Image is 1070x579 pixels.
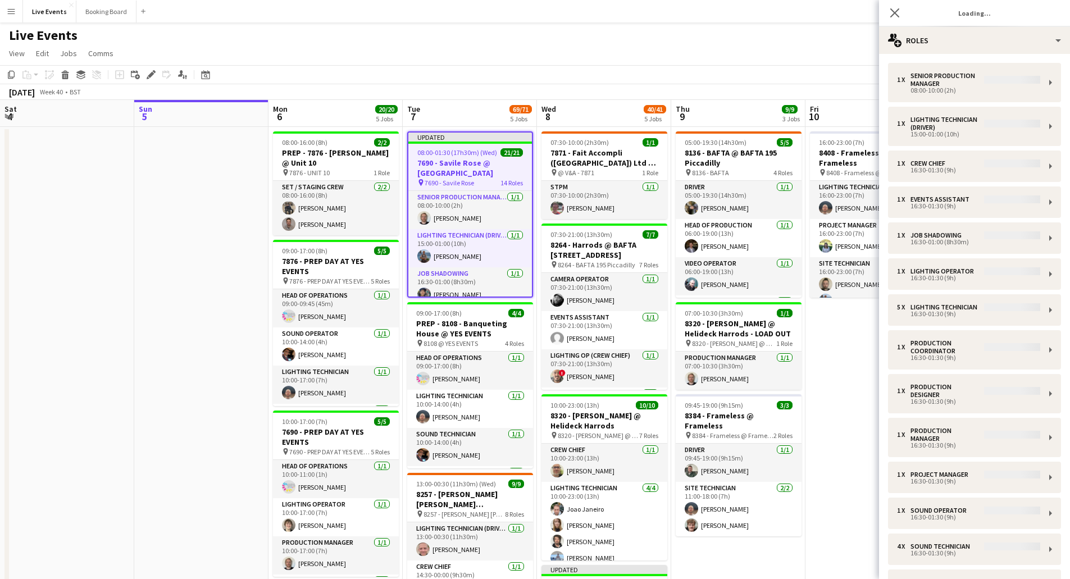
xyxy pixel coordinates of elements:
app-card-role: Head of Operations1/109:00-17:00 (8h)[PERSON_NAME] [407,352,533,390]
span: 4 Roles [773,168,793,177]
app-card-role: Set / Staging Crew2/208:00-16:00 (8h)[PERSON_NAME][PERSON_NAME] [273,181,399,235]
span: 8320 - [PERSON_NAME] @ Helideck Harrods [558,431,639,440]
span: Wed [541,104,556,114]
span: Mon [273,104,288,114]
span: 8264 - BAFTA 195 Piccadilly [558,261,635,269]
app-card-role: Site Technician2/216:00-23:00 (7h)[PERSON_NAME][PERSON_NAME] [810,257,936,312]
app-card-role: Lighting Technician (Driver)1/115:00-01:00 (10h)[PERSON_NAME] [408,229,532,267]
span: Comms [88,48,113,58]
span: 7690 - Savile Rose [425,179,474,187]
span: 08:00-01:30 (17h30m) (Wed) [417,148,497,157]
app-card-role: Events Assistant1/107:30-21:00 (13h30m)[PERSON_NAME] [541,311,667,349]
app-card-role: Sound Technician1/110:00-14:00 (4h)[PERSON_NAME] [407,428,533,466]
h3: 8320 - [PERSON_NAME] @ Helideck Harrods [541,411,667,431]
app-card-role: TPM1/1 [273,404,399,442]
span: 7876 - PREP DAY AT YES EVENTS [289,277,371,285]
app-card-role: Head of Operations1/109:00-09:45 (45m)[PERSON_NAME] [273,289,399,327]
span: 16:00-23:00 (7h) [819,138,864,147]
span: 8320 - [PERSON_NAME] @ Helideck Harrods - LOAD OUT [692,339,776,348]
h3: 7690 - PREP DAY AT YES EVENTS [273,427,399,447]
app-card-role: Production Coordinator1/1 [541,387,667,426]
span: 10 [808,110,819,123]
div: Updated [541,565,667,574]
app-card-role: Driver1/109:45-19:00 (9h15m)[PERSON_NAME] [676,444,802,482]
app-card-role: Camera Operator1/107:30-21:00 (13h30m)[PERSON_NAME] [541,273,667,311]
div: 3 Jobs [782,115,800,123]
span: 4 [3,110,17,123]
app-card-role: Video Operator1/106:00-19:00 (13h)[PERSON_NAME] [676,257,802,295]
span: 6 [271,110,288,123]
span: 2/2 [374,138,390,147]
app-card-role: Lighting Technician1/116:00-23:00 (7h)[PERSON_NAME] [810,181,936,219]
div: Updated [408,133,532,142]
app-card-role: Production Manager1/107:00-10:30 (3h30m)[PERSON_NAME] [676,352,802,390]
button: Live Events [23,1,76,22]
span: 21/21 [500,148,523,157]
span: 8136 - BAFTA [692,168,729,177]
span: 07:30-10:00 (2h30m) [550,138,609,147]
app-card-role: Crew Chief1/110:00-23:00 (13h)[PERSON_NAME] [541,444,667,482]
app-card-role: Senior Production Manager1/108:00-10:00 (2h)[PERSON_NAME] [408,191,532,229]
span: 1/1 [777,309,793,317]
div: 09:00-17:00 (8h)4/4PREP - 8108 - Banqueting House @ YES EVENTS 8108 @ YES EVENTS4 RolesHead of Op... [407,302,533,468]
div: 10:00-17:00 (7h)5/57690 - PREP DAY AT YES EVENTS 7690 - PREP DAY AT YES EVENTS5 RolesHead of Oper... [273,411,399,577]
app-job-card: 08:00-16:00 (8h)2/2PREP - 7876 - [PERSON_NAME] @ Unit 10 7876 - UNIT 101 RoleSet / Staging Crew2/... [273,131,399,235]
span: 2 Roles [773,431,793,440]
span: 1 Role [642,168,658,177]
span: 8 Roles [505,510,524,518]
app-card-role: Lighting Technician4/410:00-23:00 (13h)Joao Janeiro[PERSON_NAME][PERSON_NAME][PERSON_NAME] [541,482,667,569]
span: 13:00-00:30 (11h30m) (Wed) [416,480,496,488]
h1: Live Events [9,27,78,44]
span: 10:00-23:00 (13h) [550,401,599,409]
div: [DATE] [9,86,35,98]
span: 7690 - PREP DAY AT YES EVENTS [289,448,371,456]
span: Tue [407,104,420,114]
h3: 7871 - Fait Accompli ([GEOGRAPHIC_DATA]) Ltd @ V&A - LOAD OUT [541,148,667,168]
span: 8384 - Frameless @ Frameless [692,431,773,440]
span: 08:00-16:00 (8h) [282,138,327,147]
app-job-card: Updated08:00-01:30 (17h30m) (Wed)21/217690 - Savile Rose @ [GEOGRAPHIC_DATA] 7690 - Savile Rose14... [407,131,533,298]
app-card-role: Lighting Op (Crew Chief)1/107:30-21:00 (13h30m)![PERSON_NAME] [541,349,667,387]
span: 8408 - Frameless @ Frameless [826,168,908,177]
div: 09:00-17:00 (8h)5/57876 - PREP DAY AT YES EVENTS 7876 - PREP DAY AT YES EVENTS5 RolesHead of Oper... [273,240,399,406]
span: 9 [674,110,690,123]
span: 5 Roles [371,277,390,285]
span: 8257 - [PERSON_NAME] [PERSON_NAME] International @ [GEOGRAPHIC_DATA] [424,510,505,518]
div: BST [70,88,81,96]
span: 5 [137,110,152,123]
span: 5/5 [374,417,390,426]
span: Jobs [60,48,77,58]
app-card-role: Project Manager1/116:00-23:00 (7h)[PERSON_NAME] [810,219,936,257]
span: 5 Roles [371,448,390,456]
a: View [4,46,29,61]
span: 1 Role [776,339,793,348]
span: 10:00-17:00 (7h) [282,417,327,426]
app-job-card: 05:00-19:30 (14h30m)5/58136 - BAFTA @ BAFTA 195 Piccadilly 8136 - BAFTA4 RolesDriver1/105:00-19:3... [676,131,802,298]
span: Sun [139,104,152,114]
app-job-card: 09:45-19:00 (9h15m)3/38384 - Frameless @ Frameless 8384 - Frameless @ Frameless2 RolesDriver1/109... [676,394,802,536]
span: Edit [36,48,49,58]
span: 69/71 [509,105,532,113]
a: Edit [31,46,53,61]
span: 7 Roles [639,431,658,440]
span: 10/10 [636,401,658,409]
span: 14 Roles [500,179,523,187]
span: 09:00-17:00 (8h) [282,247,327,255]
app-job-card: 07:30-10:00 (2h30m)1/17871 - Fait Accompli ([GEOGRAPHIC_DATA]) Ltd @ V&A - LOAD OUT @ V&A - 78711... [541,131,667,219]
span: Week 40 [37,88,65,96]
a: Jobs [56,46,81,61]
span: @ V&A - 7871 [558,168,594,177]
app-job-card: 10:00-23:00 (13h)10/108320 - [PERSON_NAME] @ Helideck Harrods 8320 - [PERSON_NAME] @ Helideck Har... [541,394,667,560]
h3: 8320 - [PERSON_NAME] @ Helideck Harrods - LOAD OUT [676,318,802,339]
span: View [9,48,25,58]
span: 40/41 [644,105,666,113]
app-card-role: Sound Operator1/110:00-14:00 (4h)[PERSON_NAME] [273,327,399,366]
h3: Loading... [879,6,1070,20]
div: 5 Jobs [376,115,397,123]
div: 16:00-23:00 (7h)5/58408 - Frameless @ Frameless 8408 - Frameless @ Frameless4 RolesLighting Techn... [810,131,936,298]
span: 4/4 [508,309,524,317]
